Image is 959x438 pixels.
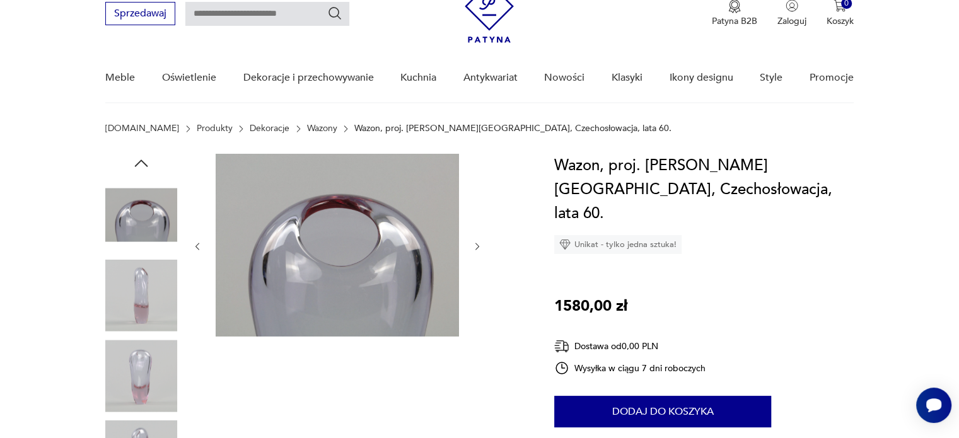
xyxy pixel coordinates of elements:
[760,54,782,102] a: Style
[827,15,854,27] p: Koszyk
[105,124,179,134] a: [DOMAIN_NAME]
[105,179,177,251] img: Zdjęcie produktu Wazon, proj. Josef Rozinek - Nový Bor, Czechosłowacja, lata 60.
[612,54,642,102] a: Klasyki
[669,54,733,102] a: Ikony designu
[354,124,671,134] p: Wazon, proj. [PERSON_NAME][GEOGRAPHIC_DATA], Czechosłowacja, lata 60.
[554,396,771,427] button: Dodaj do koszyka
[105,10,175,19] a: Sprzedawaj
[712,15,757,27] p: Patyna B2B
[544,54,584,102] a: Nowości
[105,2,175,25] button: Sprzedawaj
[559,239,571,250] img: Ikona diamentu
[327,6,342,21] button: Szukaj
[554,338,706,354] div: Dostawa od 0,00 PLN
[307,124,337,134] a: Wazony
[243,54,373,102] a: Dekoracje i przechowywanie
[400,54,436,102] a: Kuchnia
[810,54,854,102] a: Promocje
[777,15,806,27] p: Zaloguj
[554,154,854,226] h1: Wazon, proj. [PERSON_NAME][GEOGRAPHIC_DATA], Czechosłowacja, lata 60.
[105,54,135,102] a: Meble
[162,54,216,102] a: Oświetlenie
[916,388,951,423] iframe: Smartsupp widget button
[554,338,569,354] img: Ikona dostawy
[554,360,706,376] div: Wysyłka w ciągu 7 dni roboczych
[197,124,233,134] a: Produkty
[105,340,177,412] img: Zdjęcie produktu Wazon, proj. Josef Rozinek - Nový Bor, Czechosłowacja, lata 60.
[554,294,627,318] p: 1580,00 zł
[463,54,518,102] a: Antykwariat
[250,124,289,134] a: Dekoracje
[216,154,459,337] img: Zdjęcie produktu Wazon, proj. Josef Rozinek - Nový Bor, Czechosłowacja, lata 60.
[554,235,682,254] div: Unikat - tylko jedna sztuka!
[105,260,177,331] img: Zdjęcie produktu Wazon, proj. Josef Rozinek - Nový Bor, Czechosłowacja, lata 60.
